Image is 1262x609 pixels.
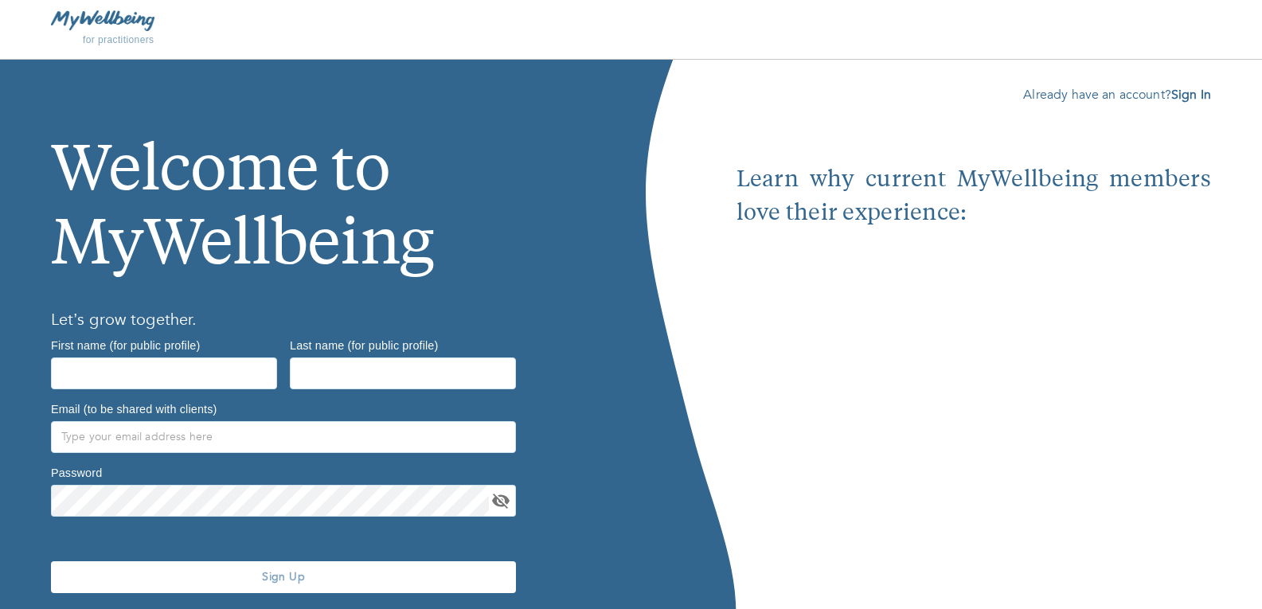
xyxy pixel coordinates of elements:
span: for practitioners [83,34,154,45]
span: Sign Up [57,569,510,584]
label: First name (for public profile) [51,339,200,350]
a: Sign In [1171,86,1211,103]
iframe: Embedded youtube [736,231,1211,587]
img: MyWellbeing [51,10,154,30]
p: Learn why current MyWellbeing members love their experience: [736,164,1211,231]
h6: Let’s grow together. [51,307,580,333]
input: Type your email address here [51,421,516,453]
p: Already have an account? [736,85,1211,104]
label: Password [51,467,102,478]
button: toggle password visibility [489,489,513,513]
label: Last name (for public profile) [290,339,438,350]
h1: Welcome to MyWellbeing [51,85,580,285]
button: Sign Up [51,561,516,593]
label: Email (to be shared with clients) [51,403,217,414]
